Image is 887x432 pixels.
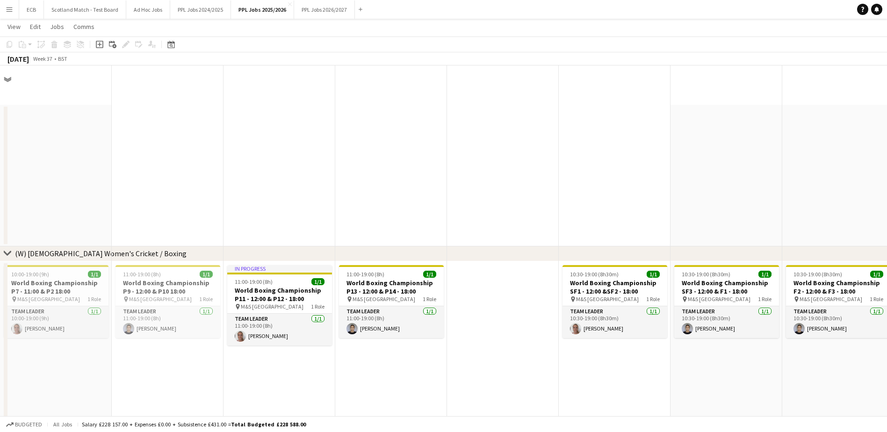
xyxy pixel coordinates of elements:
span: Budgeted [15,421,42,428]
span: View [7,22,21,31]
app-job-card: 10:30-19:00 (8h30m)1/1World Boxing Championship SF1 - 12:00 &SF2 - 18:00 M&S [GEOGRAPHIC_DATA]1 R... [562,265,667,338]
span: Jobs [50,22,64,31]
span: M&S [GEOGRAPHIC_DATA] [353,295,415,302]
h3: World Boxing Championship P7 - 11:00 & P2 18:00 [4,279,108,295]
span: 1/1 [88,271,101,278]
span: M&S [GEOGRAPHIC_DATA] [688,295,750,302]
span: M&S [GEOGRAPHIC_DATA] [17,295,80,302]
span: 1 Role [646,295,660,302]
span: 1 Role [870,295,883,302]
span: M&S [GEOGRAPHIC_DATA] [800,295,862,302]
span: 10:30-19:00 (8h30m) [570,271,619,278]
button: ECB [19,0,44,19]
button: Scotland Match - Test Board [44,0,126,19]
span: 1/1 [758,271,772,278]
span: 1 Role [758,295,772,302]
app-card-role: Team Leader1/110:00-19:00 (9h)[PERSON_NAME] [4,306,108,338]
app-job-card: In progress11:00-19:00 (8h)1/1World Boxing Championship P11 - 12:00 & P12 - 18:00 M&S [GEOGRAPHIC... [227,265,332,346]
span: 1/1 [311,278,325,285]
span: 1 Role [199,295,213,302]
app-job-card: 11:00-19:00 (8h)1/1World Boxing Championship P13 - 12:00 & P14 - 18:00 M&S [GEOGRAPHIC_DATA]1 Rol... [339,265,444,338]
span: Week 37 [31,55,54,62]
span: 10:30-19:00 (8h30m) [793,271,842,278]
button: Budgeted [5,419,43,430]
div: BST [58,55,67,62]
span: 1/1 [870,271,883,278]
a: View [4,21,24,33]
h3: World Boxing Championship P11 - 12:00 & P12 - 18:00 [227,286,332,303]
app-job-card: 10:30-19:00 (8h30m)1/1World Boxing Championship SF3 - 12:00 & F1 - 18:00 M&S [GEOGRAPHIC_DATA]1 R... [674,265,779,338]
h3: World Boxing Championship SF3 - 12:00 & F1 - 18:00 [674,279,779,295]
span: 10:30-19:00 (8h30m) [682,271,730,278]
div: Salary £228 157.00 + Expenses £0.00 + Subsistence £431.00 = [82,421,306,428]
button: Ad Hoc Jobs [126,0,170,19]
h3: World Boxing Championship SF1 - 12:00 &SF2 - 18:00 [562,279,667,295]
span: 11:00-19:00 (8h) [346,271,384,278]
span: Total Budgeted £228 588.00 [231,421,306,428]
h3: World Boxing Championship P9 - 12:00 & P10 18:00 [115,279,220,295]
button: PPL Jobs 2024/2025 [170,0,231,19]
button: PPL Jobs 2025/2026 [231,0,294,19]
app-card-role: Team Leader1/110:30-19:00 (8h30m)[PERSON_NAME] [674,306,779,338]
span: 1 Role [87,295,101,302]
app-job-card: 11:00-19:00 (8h)1/1World Boxing Championship P9 - 12:00 & P10 18:00 M&S [GEOGRAPHIC_DATA]1 RoleTe... [115,265,220,338]
span: 1 Role [423,295,436,302]
span: M&S [GEOGRAPHIC_DATA] [129,295,192,302]
app-card-role: Team Leader1/111:00-19:00 (8h)[PERSON_NAME] [227,314,332,346]
app-card-role: Team Leader1/111:00-19:00 (8h)[PERSON_NAME] [339,306,444,338]
app-card-role: Team Leader1/110:30-19:00 (8h30m)[PERSON_NAME] [562,306,667,338]
div: In progress [227,265,332,273]
span: All jobs [51,421,74,428]
app-job-card: 10:00-19:00 (9h)1/1World Boxing Championship P7 - 11:00 & P2 18:00 M&S [GEOGRAPHIC_DATA]1 RoleTea... [4,265,108,338]
span: Edit [30,22,41,31]
span: 1 Role [311,303,325,310]
span: 1/1 [647,271,660,278]
span: M&S [GEOGRAPHIC_DATA] [576,295,639,302]
div: [DATE] [7,54,29,64]
span: 11:00-19:00 (8h) [123,271,161,278]
span: 11:00-19:00 (8h) [235,278,273,285]
a: Jobs [46,21,68,33]
span: 1/1 [200,271,213,278]
span: M&S [GEOGRAPHIC_DATA] [241,303,303,310]
span: 10:00-19:00 (9h) [11,271,49,278]
h3: World Boxing Championship P13 - 12:00 & P14 - 18:00 [339,279,444,295]
a: Edit [26,21,44,33]
button: PPL Jobs 2026/2027 [294,0,355,19]
span: 1/1 [423,271,436,278]
span: Comms [73,22,94,31]
div: (W) [DEMOGRAPHIC_DATA] Women's Cricket / Boxing [15,249,187,258]
a: Comms [70,21,98,33]
app-card-role: Team Leader1/111:00-19:00 (8h)[PERSON_NAME] [115,306,220,338]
